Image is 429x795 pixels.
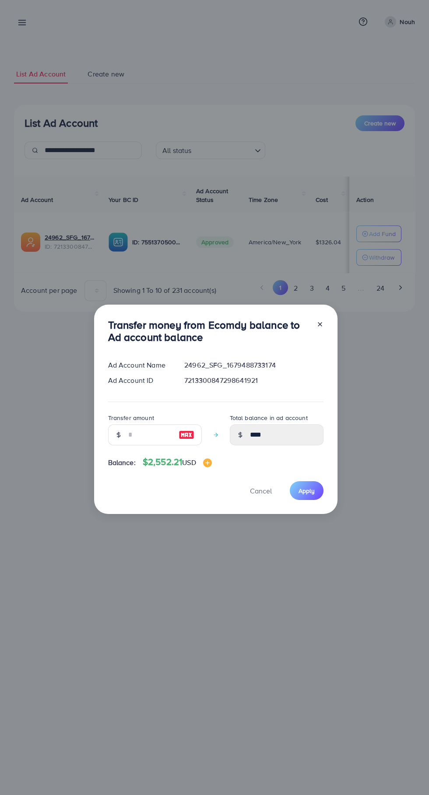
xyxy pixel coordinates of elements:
label: Total balance in ad account [230,413,308,422]
img: image [179,430,194,440]
div: Ad Account Name [101,360,178,370]
div: 7213300847298641921 [177,375,330,385]
img: image [203,458,212,467]
span: Apply [299,486,315,495]
div: Ad Account ID [101,375,178,385]
label: Transfer amount [108,413,154,422]
span: Cancel [250,486,272,496]
h3: Transfer money from Ecomdy balance to Ad account balance [108,319,309,344]
h4: $2,552.21 [143,457,212,468]
span: USD [182,458,196,467]
button: Apply [290,481,324,500]
span: Balance: [108,458,136,468]
iframe: Chat [392,756,422,788]
div: 24962_SFG_1679488733174 [177,360,330,370]
button: Cancel [239,481,283,500]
